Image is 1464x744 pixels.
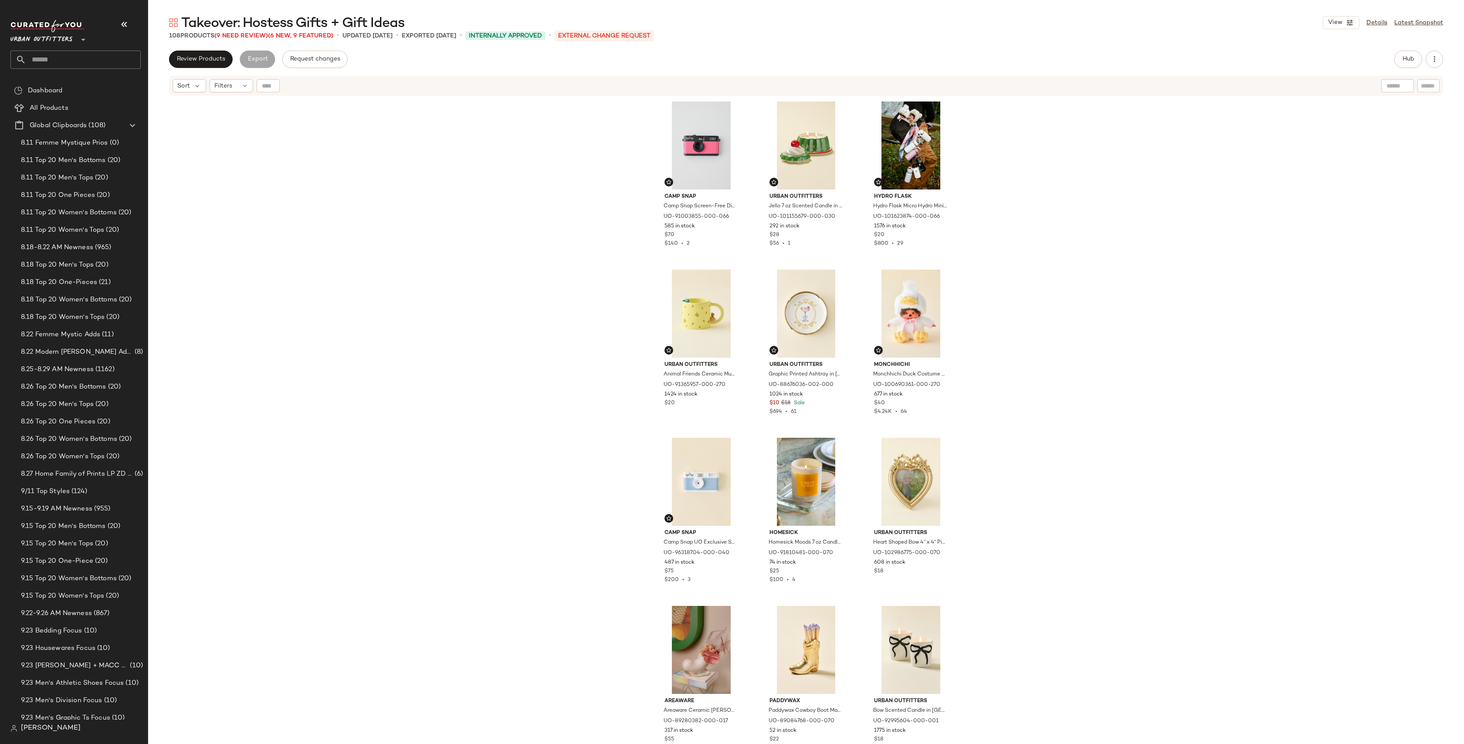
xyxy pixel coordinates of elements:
span: Filters [214,81,232,91]
span: (20) [117,574,132,584]
span: View [1328,19,1342,26]
span: 3 [688,577,691,583]
span: UO-101623874-000-066 [873,213,940,221]
img: cfy_white_logo.C9jOOHJF.svg [10,20,85,32]
img: 101155679_030_b [762,101,850,189]
span: 4 [792,577,796,583]
img: 91365957_270_b [657,270,745,358]
span: Camp Snap UO Exclusive Screen-Free Digital Camera in Blue at Urban Outfitters [664,539,737,547]
span: 9.23 [PERSON_NAME] + MACC + Men's Shoes Focus [21,661,128,671]
span: (20) [93,539,108,549]
span: (108) [87,121,105,131]
span: Monchhichi Duck Costume Plushie in Duck at Urban Outfitters [873,371,947,379]
span: UO-91810481-000-070 [769,549,833,557]
span: 108 [169,33,180,39]
img: 101623874_066_c [867,101,955,189]
img: svg%3e [169,18,178,27]
span: 8.26 Top 20 Men's Tops [21,399,94,409]
span: 8.18 Top 20 Men's Tops [21,260,94,270]
span: 9.15 Top 20 Men's Bottoms [21,521,106,531]
span: 8.18 Top 20 Women's Tops [21,312,105,322]
span: 9.15 Top 20 Men's Tops [21,539,93,549]
span: 9.22-9.26 AM Newness [21,609,92,619]
span: 9.15-9.19 AM Newness [21,504,92,514]
span: Monchhichi [874,361,948,369]
p: Exported [DATE] [402,31,456,41]
button: Hub [1394,51,1422,68]
span: (955) [92,504,111,514]
span: (20) [106,382,121,392]
span: Homesick Moods 7 oz Candle in Cheers To You at Urban Outfitters [769,539,842,547]
span: UO-88676036-002-000 [769,381,834,389]
span: UO-91003855-000-066 [664,213,729,221]
span: $100 [769,577,783,583]
span: 9.15 Top 20 Women's Bottoms [21,574,117,584]
span: [PERSON_NAME] [21,723,81,734]
span: Hydro Flask Micro Hydro Mini Water Bottle in Trillium at Urban Outfitters [873,203,947,210]
span: (10) [95,643,110,653]
span: • [337,30,339,41]
span: • [892,409,901,415]
a: Latest Snapshot [1394,18,1443,27]
span: (20) [95,417,110,427]
span: Urban Outfitters [769,193,843,201]
span: 9.15 Top 20 Women's Tops [21,591,104,601]
span: $800 [874,241,888,247]
span: $20 [874,231,884,239]
span: • [460,30,462,41]
img: 91003855_066_b [657,101,745,189]
span: (20) [104,591,119,601]
img: 89280382_017_m [657,606,745,694]
span: UO-102986775-000-070 [873,549,940,557]
span: 608 in stock [874,559,905,567]
span: (10) [110,713,125,723]
span: (1162) [94,365,115,375]
span: • [679,577,688,583]
img: svg%3e [10,725,17,732]
span: $18 [781,399,790,407]
span: Paddywax Cowboy Boot Match Set in Gold at Urban Outfitters [769,707,842,715]
span: $694 [769,409,782,415]
span: • [396,30,398,41]
span: Dashboard [28,86,62,96]
span: 8.11 Top 20 One Pieces [21,190,95,200]
span: Urban Outfitters [10,30,73,45]
img: 89084768_070_b [762,606,850,694]
span: • [678,241,687,247]
span: 677 in stock [874,391,903,399]
span: Hub [1402,56,1414,63]
span: Areaware [664,697,738,705]
span: $18 [874,736,883,744]
span: UO-100690361-000-270 [873,381,940,389]
img: 96318704_040_b [657,438,745,526]
span: 487 in stock [664,559,695,567]
span: UO-89084768-000-070 [769,717,834,725]
span: 1 [788,241,790,247]
span: 61 [791,409,796,415]
span: 8.27 Home Family of Prints LP ZD Adds [21,469,133,479]
div: Products [169,31,333,41]
span: 8.11 Top 20 Men's Tops [21,173,93,183]
span: $20 [664,399,675,407]
span: Sort [177,81,190,91]
span: Paddywax [769,697,843,705]
span: (20) [93,173,108,183]
span: (6 New, 9 Featured) [268,33,333,39]
span: 8.26 Top 20 Women's Bottoms [21,434,117,444]
img: svg%3e [771,179,776,185]
span: $25 [769,568,779,575]
img: 91810481_070_m [762,438,850,526]
span: Bow Scented Candle in [GEOGRAPHIC_DATA] at Urban Outfitters [873,707,947,715]
span: Request changes [290,56,340,63]
p: External Change Request [555,30,654,41]
span: (20) [94,260,108,270]
span: (20) [117,208,132,218]
span: 52 in stock [769,727,796,735]
span: UO-101155679-000-030 [769,213,835,221]
span: (10) [128,661,143,671]
span: $22 [769,736,779,744]
span: $56 [769,241,779,247]
span: 317 in stock [664,727,693,735]
span: 8.18-8.22 AM Newness [21,243,93,253]
span: UO-91365957-000-270 [664,381,725,389]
